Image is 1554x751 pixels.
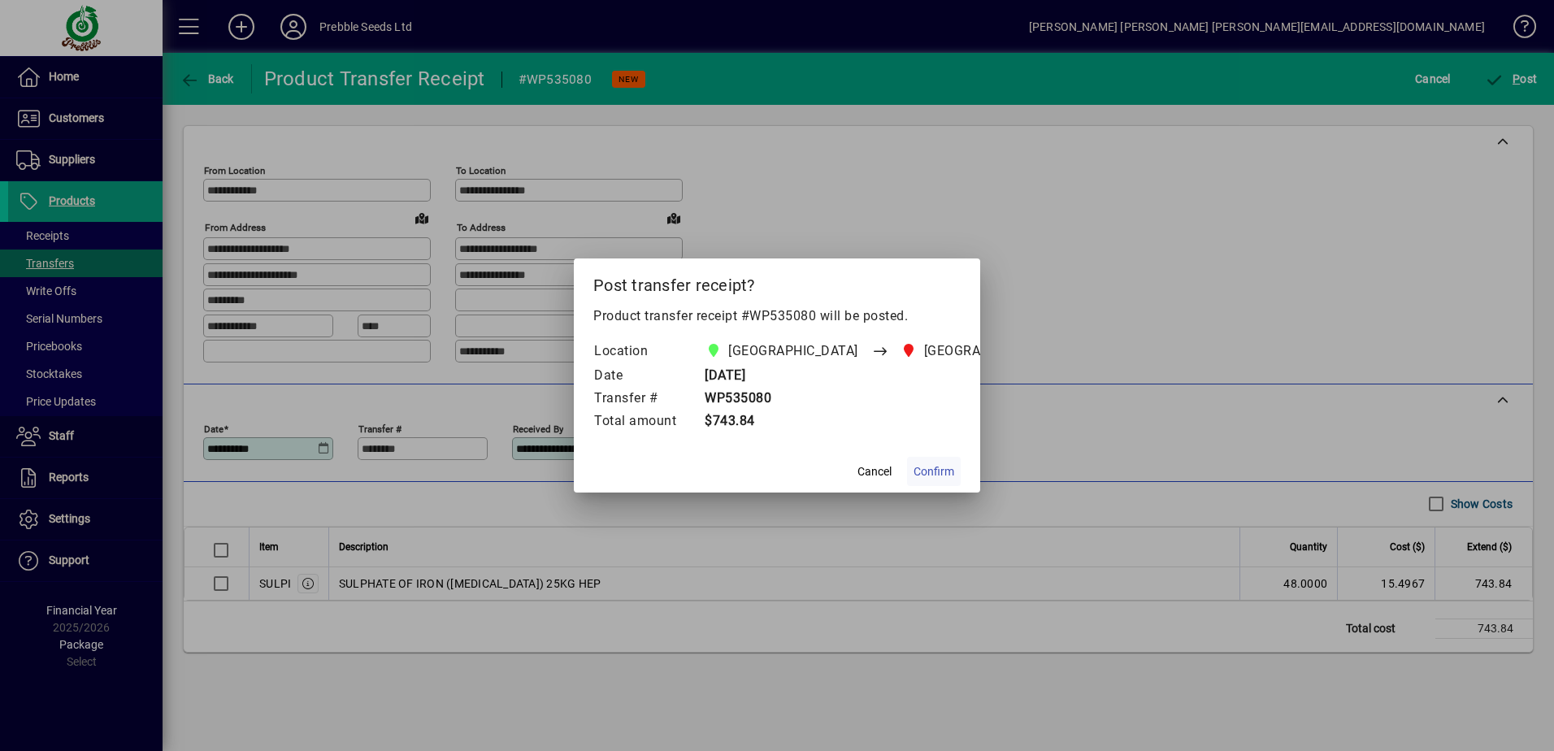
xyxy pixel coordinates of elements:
[849,457,901,486] button: Cancel
[593,410,692,433] td: Total amount
[692,365,1084,388] td: [DATE]
[897,340,1061,362] span: PALMERSTON NORTH
[692,410,1084,433] td: $743.84
[907,457,961,486] button: Confirm
[728,341,858,361] span: [GEOGRAPHIC_DATA]
[914,463,954,480] span: Confirm
[574,258,980,306] h2: Post transfer receipt?
[924,341,1054,361] span: [GEOGRAPHIC_DATA]
[593,306,961,326] p: Product transfer receipt #WP535080 will be posted.
[857,463,892,480] span: Cancel
[593,365,692,388] td: Date
[701,340,865,362] span: CHRISTCHURCH
[593,339,692,365] td: Location
[692,388,1084,410] td: WP535080
[593,388,692,410] td: Transfer #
